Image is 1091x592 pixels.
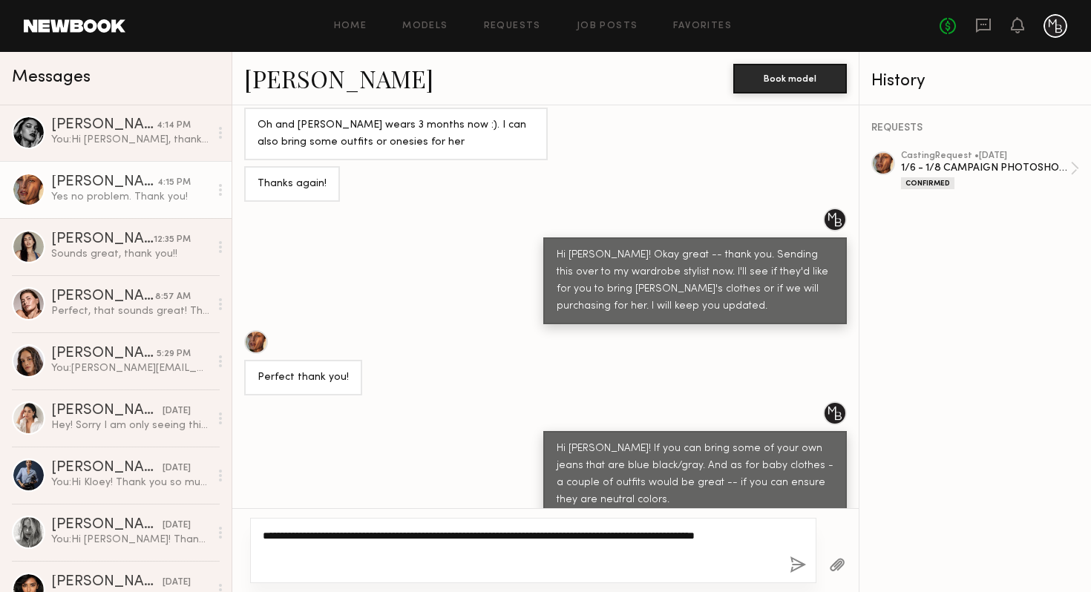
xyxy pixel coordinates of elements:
[155,290,191,304] div: 8:57 AM
[157,347,191,361] div: 5:29 PM
[871,123,1079,134] div: REQUESTS
[577,22,638,31] a: Job Posts
[163,404,191,418] div: [DATE]
[51,190,209,204] div: Yes no problem. Thank you!
[673,22,732,31] a: Favorites
[244,62,433,94] a: [PERSON_NAME]
[402,22,448,31] a: Models
[163,519,191,533] div: [DATE]
[51,232,154,247] div: [PERSON_NAME]
[51,118,157,133] div: [PERSON_NAME]
[157,119,191,133] div: 4:14 PM
[12,69,91,86] span: Messages
[733,64,847,93] button: Book model
[258,369,349,387] div: Perfect thank you!
[258,176,327,193] div: Thanks again!
[51,404,163,418] div: [PERSON_NAME]
[163,576,191,590] div: [DATE]
[51,133,209,147] div: You: Hi [PERSON_NAME], thank you for informing us. Our casting closed for this [DATE]. But I am m...
[258,117,534,151] div: Oh and [PERSON_NAME] wears 3 months now :). I can also bring some outfits or onesies for her
[901,177,954,189] div: Confirmed
[557,441,833,509] div: Hi [PERSON_NAME]! If you can bring some of your own jeans that are blue black/gray. And as for ba...
[51,476,209,490] div: You: Hi Kloey! Thank you so much for attending/submitting your self-tape — we loved your look! We...
[51,518,163,533] div: [PERSON_NAME]
[334,22,367,31] a: Home
[871,73,1079,90] div: History
[51,533,209,547] div: You: Hi [PERSON_NAME]! Thank you so much for submitting your self-tape — we loved your look! We’d...
[51,304,209,318] div: Perfect, that sounds great! Thanks 😊
[51,461,163,476] div: [PERSON_NAME]
[901,161,1070,175] div: 1/6 - 1/8 CAMPAIGN PHOTOSHOOT
[51,346,157,361] div: [PERSON_NAME]
[51,361,209,375] div: You: [PERSON_NAME][EMAIL_ADDRESS][DOMAIN_NAME] is great
[154,233,191,247] div: 12:35 PM
[557,247,833,315] div: Hi [PERSON_NAME]! Okay great -- thank you. Sending this over to my wardrobe stylist now. I'll see...
[901,151,1070,161] div: casting Request • [DATE]
[163,461,191,476] div: [DATE]
[157,176,191,190] div: 4:15 PM
[51,247,209,261] div: Sounds great, thank you!!
[484,22,541,31] a: Requests
[51,175,157,190] div: [PERSON_NAME]
[51,289,155,304] div: [PERSON_NAME]
[901,151,1079,189] a: castingRequest •[DATE]1/6 - 1/8 CAMPAIGN PHOTOSHOOTConfirmed
[51,575,163,590] div: [PERSON_NAME]
[733,71,847,84] a: Book model
[51,418,209,433] div: Hey! Sorry I am only seeing this now. I am definitely interested. Is the shoot a few days?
